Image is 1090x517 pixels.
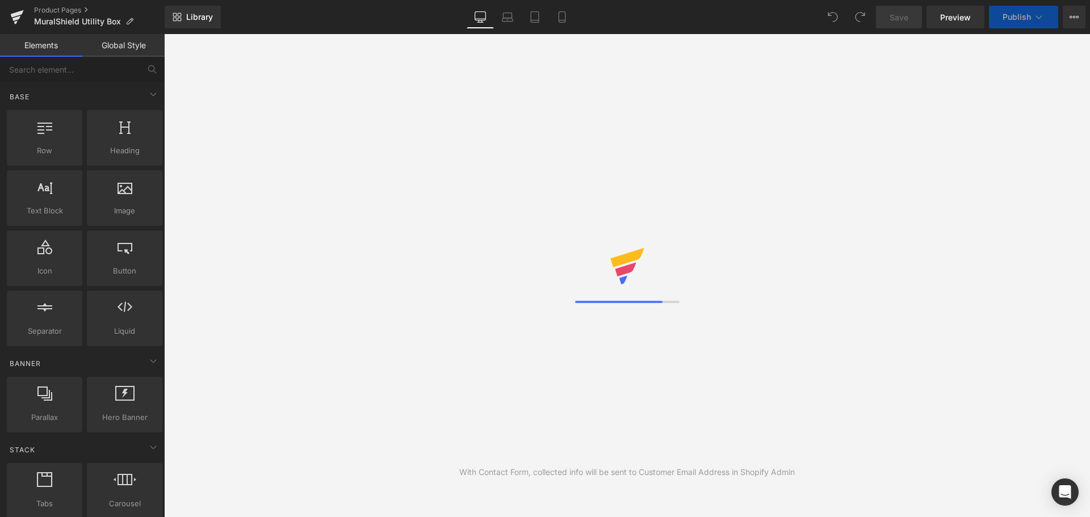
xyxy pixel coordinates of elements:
span: Library [186,12,213,22]
a: Product Pages [34,6,165,15]
a: Desktop [467,6,494,28]
span: Stack [9,444,36,455]
a: Laptop [494,6,521,28]
span: Parallax [10,411,79,423]
a: Tablet [521,6,548,28]
button: Publish [989,6,1058,28]
span: Button [90,265,159,277]
span: Liquid [90,325,159,337]
button: More [1063,6,1085,28]
span: Publish [1003,12,1031,22]
span: Banner [9,358,42,369]
button: Redo [849,6,871,28]
a: Global Style [82,34,165,57]
span: Hero Banner [90,411,159,423]
a: New Library [165,6,221,28]
span: Image [90,205,159,217]
a: Mobile [548,6,576,28]
span: Separator [10,325,79,337]
span: Carousel [90,498,159,510]
span: Row [10,145,79,157]
div: With Contact Form, collected info will be sent to Customer Email Address in Shopify Admin [459,466,795,478]
span: Icon [10,265,79,277]
span: Save [890,11,908,23]
span: MuralShield Utility Box [34,17,121,26]
span: Tabs [10,498,79,510]
span: Heading [90,145,159,157]
span: Text Block [10,205,79,217]
button: Undo [821,6,844,28]
span: Base [9,91,31,102]
span: Preview [940,11,971,23]
div: Open Intercom Messenger [1051,478,1079,506]
a: Preview [927,6,984,28]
